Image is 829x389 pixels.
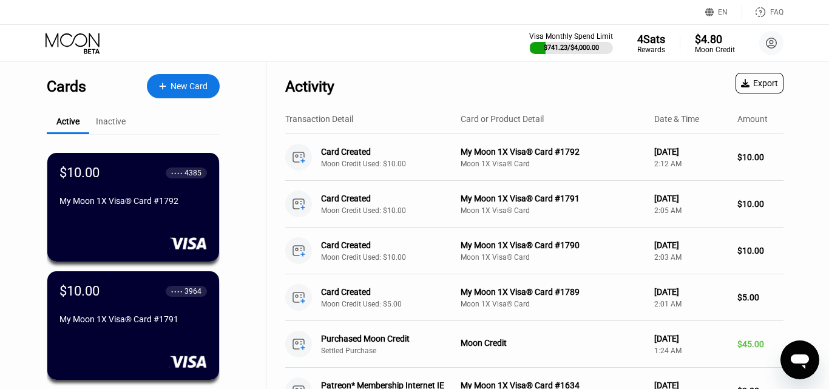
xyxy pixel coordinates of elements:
div: Moon Credit [461,338,645,348]
div: FAQ [742,6,783,18]
div: 2:01 AM [654,300,728,308]
div: ● ● ● ● [171,171,183,175]
div: Visa Monthly Spend Limit [529,32,613,41]
div: $10.00 [59,165,100,180]
div: Cards [47,78,86,95]
div: $10.00 [737,246,783,255]
div: $10.00 [737,152,783,162]
div: EN [705,6,742,18]
div: Card Created [321,194,459,203]
div: Visa Monthly Spend Limit$741.23/$4,000.00 [529,32,613,54]
div: Purchased Moon CreditSettled PurchaseMoon Credit[DATE]1:24 AM$45.00 [285,321,783,368]
div: Moon Credit Used: $5.00 [321,300,470,308]
div: EN [718,8,728,16]
div: [DATE] [654,147,728,157]
div: Moon Credit Used: $10.00 [321,253,470,262]
div: Inactive [96,117,126,126]
div: 2:05 AM [654,206,728,215]
div: $10.00 [737,199,783,209]
div: Rewards [637,46,665,54]
div: Card CreatedMoon Credit Used: $10.00My Moon 1X Visa® Card #1791Moon 1X Visa® Card[DATE]2:05 AM$10.00 [285,181,783,228]
div: Card Created [321,287,459,297]
div: Card Created [321,240,459,250]
div: 1:24 AM [654,347,728,355]
div: [DATE] [654,240,728,250]
div: New Card [171,81,208,92]
div: ● ● ● ● [171,289,183,293]
div: My Moon 1X Visa® Card #1792 [461,147,645,157]
div: $741.23 / $4,000.00 [544,44,599,52]
div: 4SatsRewards [637,33,665,54]
div: $10.00 [59,283,100,299]
div: $4.80 [695,33,735,46]
div: Activity [285,78,334,95]
div: $10.00● ● ● ●3964My Moon 1X Visa® Card #1791 [47,271,219,380]
div: Card CreatedMoon Credit Used: $10.00My Moon 1X Visa® Card #1792Moon 1X Visa® Card[DATE]2:12 AM$10.00 [285,134,783,181]
div: $10.00● ● ● ●4385My Moon 1X Visa® Card #1792 [47,153,219,262]
div: New Card [147,74,220,98]
div: Card CreatedMoon Credit Used: $5.00My Moon 1X Visa® Card #1789Moon 1X Visa® Card[DATE]2:01 AM$5.00 [285,274,783,321]
div: Purchased Moon Credit [321,334,459,343]
div: 4 Sats [637,33,665,46]
div: [DATE] [654,287,728,297]
div: Moon 1X Visa® Card [461,206,645,215]
div: Export [741,78,778,88]
div: Settled Purchase [321,347,470,355]
div: $5.00 [737,293,783,302]
div: My Moon 1X Visa® Card #1791 [461,194,645,203]
div: Transaction Detail [285,114,353,124]
div: 3964 [184,287,201,296]
div: Active [56,117,80,126]
div: Moon 1X Visa® Card [461,160,645,168]
div: My Moon 1X Visa® Card #1789 [461,287,645,297]
iframe: Button to launch messaging window, conversation in progress [780,340,819,379]
div: $4.80Moon Credit [695,33,735,54]
div: My Moon 1X Visa® Card #1790 [461,240,645,250]
div: Moon Credit [695,46,735,54]
div: Card Created [321,147,459,157]
div: My Moon 1X Visa® Card #1792 [59,196,207,206]
div: $45.00 [737,339,783,349]
div: Card or Product Detail [461,114,544,124]
div: Moon 1X Visa® Card [461,300,645,308]
div: Amount [737,114,768,124]
div: Date & Time [654,114,699,124]
div: 2:12 AM [654,160,728,168]
div: Moon 1X Visa® Card [461,253,645,262]
div: FAQ [770,8,783,16]
div: 4385 [184,169,201,177]
div: Moon Credit Used: $10.00 [321,206,470,215]
div: Export [736,73,783,93]
div: [DATE] [654,194,728,203]
div: Card CreatedMoon Credit Used: $10.00My Moon 1X Visa® Card #1790Moon 1X Visa® Card[DATE]2:03 AM$10.00 [285,228,783,274]
div: [DATE] [654,334,728,343]
div: Moon Credit Used: $10.00 [321,160,470,168]
div: 2:03 AM [654,253,728,262]
div: My Moon 1X Visa® Card #1791 [59,314,207,324]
